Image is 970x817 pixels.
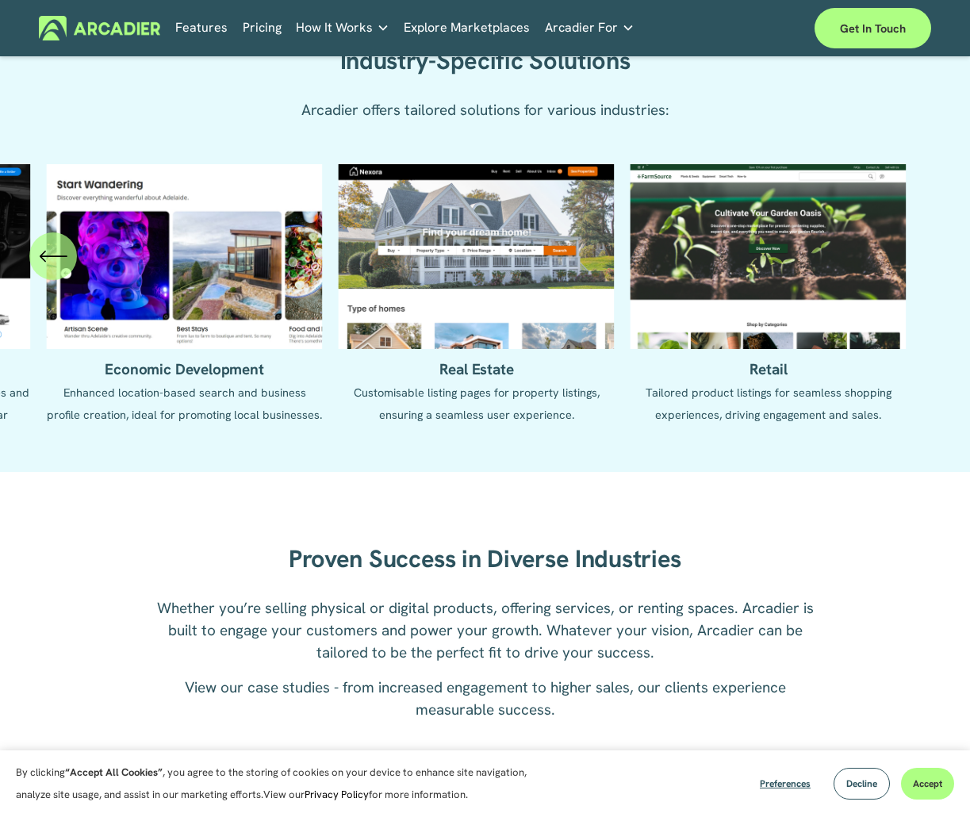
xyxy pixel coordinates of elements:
[243,16,282,40] a: Pricing
[65,765,163,779] strong: “Accept All Cookies”
[301,100,669,120] span: Arcadier offers tailored solutions for various industries:
[289,543,681,574] strong: Proven Success in Diverse Industries
[404,16,530,40] a: Explore Marketplaces
[16,761,531,806] p: By clicking , you agree to the storing of cookies on your device to enhance site navigation, anal...
[296,17,373,39] span: How It Works
[891,741,970,817] iframe: Chat Widget
[29,232,77,280] button: Previous
[545,17,618,39] span: Arcadier For
[846,777,877,790] span: Decline
[296,16,389,40] a: folder dropdown
[154,677,815,721] p: View our case studies - from increased engagement to higher sales, our clients experience measura...
[815,8,931,48] a: Get in touch
[308,45,661,75] h2: Industry-Specific Solutions
[834,768,890,800] button: Decline
[175,16,228,40] a: Features
[39,16,160,40] img: Arcadier
[760,777,811,790] span: Preferences
[545,16,635,40] a: folder dropdown
[305,788,369,801] a: Privacy Policy
[154,597,815,664] p: Whether you’re selling physical or digital products, offering services, or renting spaces. Arcadi...
[748,768,822,800] button: Preferences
